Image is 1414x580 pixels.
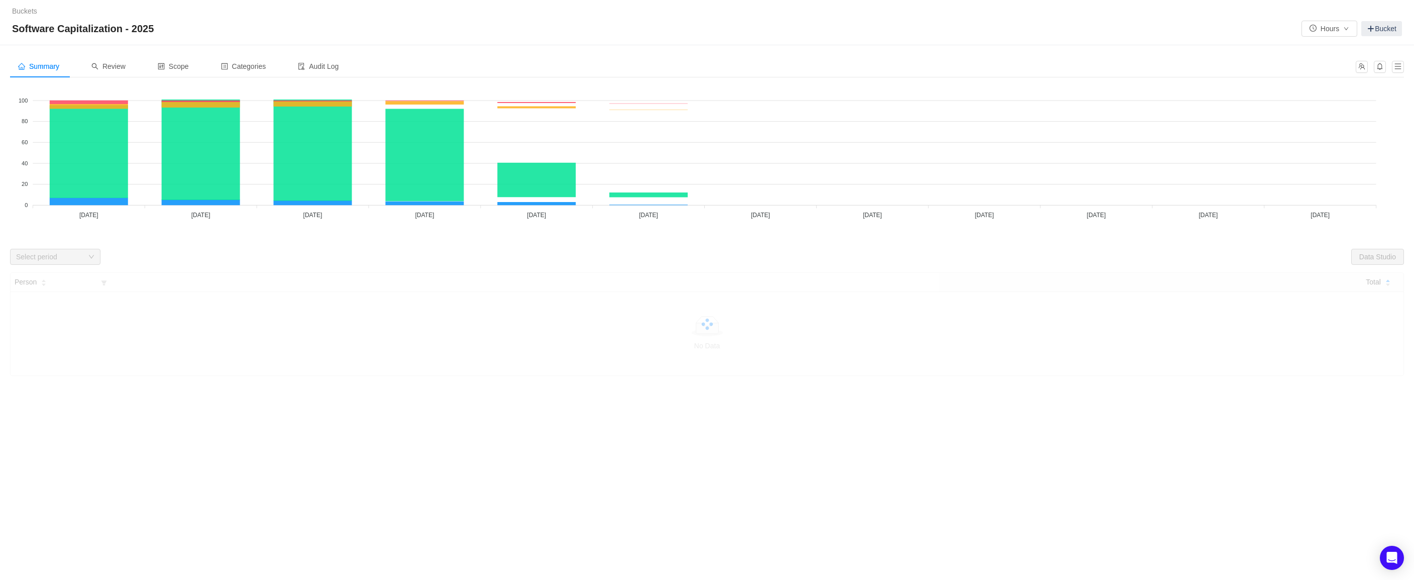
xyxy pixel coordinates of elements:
tspan: [DATE] [415,212,434,219]
span: Review [91,62,126,70]
div: Open Intercom Messenger [1380,546,1404,570]
tspan: [DATE] [751,212,770,219]
i: icon: home [18,63,25,70]
i: icon: control [158,63,165,70]
button: icon: team [1356,61,1368,73]
tspan: [DATE] [79,212,98,219]
tspan: 0 [25,202,28,208]
i: icon: audit [298,63,305,70]
tspan: [DATE] [863,212,882,219]
tspan: [DATE] [527,212,546,219]
button: icon: bell [1374,61,1386,73]
tspan: 100 [19,98,28,104]
tspan: [DATE] [191,212,210,219]
i: icon: profile [221,63,228,70]
span: Audit Log [298,62,339,70]
tspan: [DATE] [303,212,322,219]
tspan: 20 [22,181,28,187]
button: icon: clock-circleHoursicon: down [1301,21,1357,37]
span: Categories [221,62,266,70]
tspan: [DATE] [1199,212,1218,219]
tspan: [DATE] [639,212,658,219]
a: Buckets [12,7,37,15]
span: Software Capitalization - 2025 [12,21,160,37]
tspan: [DATE] [1311,212,1330,219]
span: Scope [158,62,189,70]
a: Bucket [1361,21,1402,36]
tspan: [DATE] [975,212,994,219]
tspan: 40 [22,160,28,166]
tspan: 80 [22,118,28,124]
span: Summary [18,62,59,70]
i: icon: down [88,254,94,261]
tspan: 60 [22,139,28,145]
i: icon: search [91,63,98,70]
div: Select period [16,252,83,262]
button: icon: menu [1392,61,1404,73]
tspan: [DATE] [1087,212,1106,219]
